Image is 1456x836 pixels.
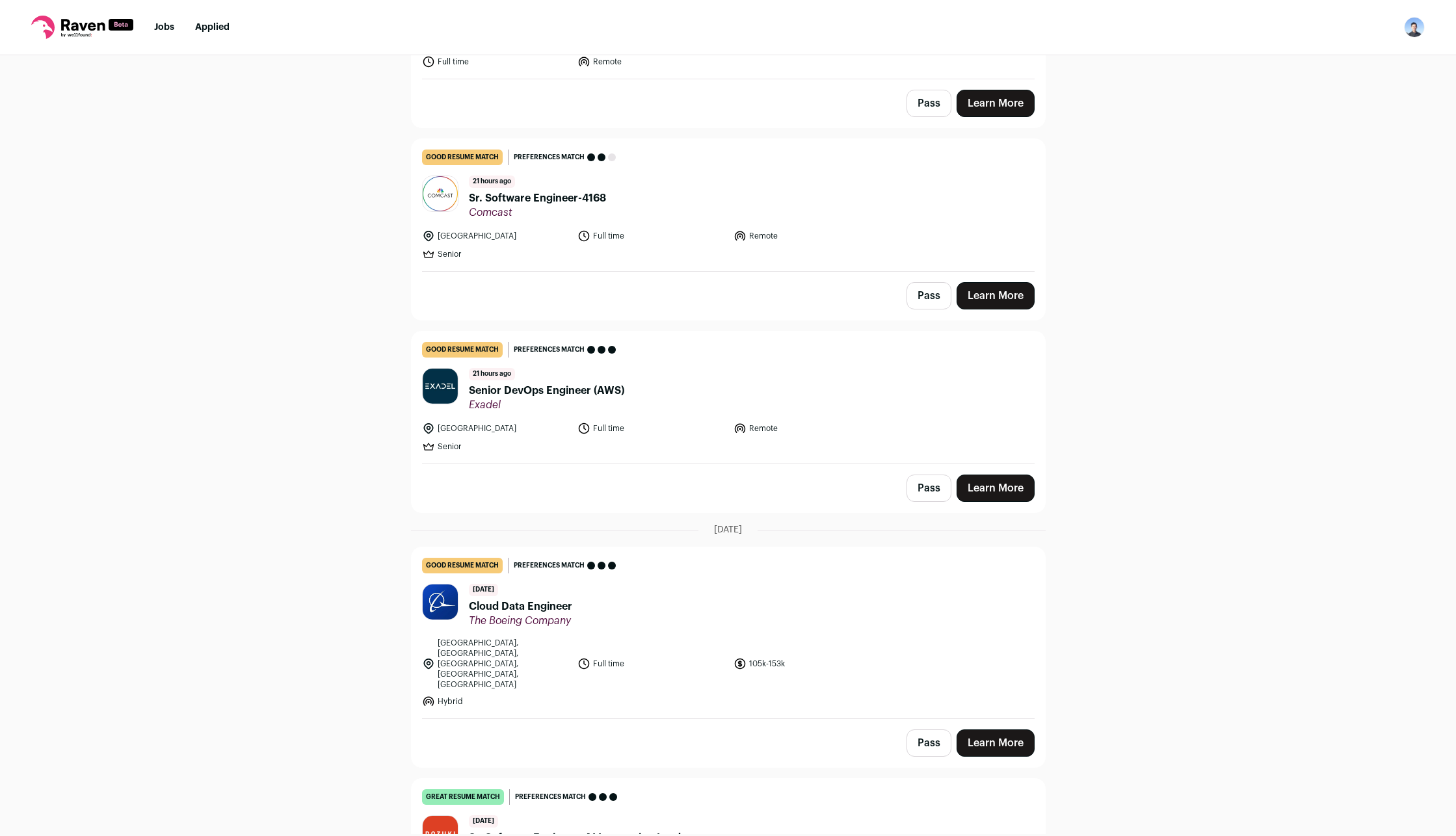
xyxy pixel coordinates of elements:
span: [DATE] [469,815,498,828]
button: Pass [907,729,951,757]
a: Learn More [957,475,1035,502]
button: Pass [907,90,951,117]
div: good resume match [422,558,503,573]
span: [DATE] [714,523,742,536]
li: Hybrid [422,695,570,708]
div: good resume match [422,342,503,358]
span: The Boeing Company [469,614,572,627]
img: 05fe116c8155f646277f3b35f36c6b37db21af6d72b5a65ae4a70d4fa86cf7c6.jpg [423,584,458,620]
span: Preferences match [515,790,586,803]
img: 622fccc1688f93b4f630a449cb94427a83e6a7b20bdf99d0cd2e590872cd73db.jpg [423,369,458,404]
div: great resume match [422,789,504,805]
li: Remote [734,229,882,242]
li: 105k-153k [734,638,882,690]
a: good resume match Preferences match 21 hours ago Senior DevOps Engineer (AWS) Exadel [GEOGRAPHIC_... [412,332,1045,464]
li: Senior [422,248,570,261]
img: 10600165-medium_jpg [1404,17,1425,38]
span: 21 hours ago [469,368,515,380]
li: Full time [422,55,570,68]
span: Preferences match [514,343,585,356]
span: Preferences match [514,151,585,164]
span: Sr. Software Engineer-4168 [469,190,606,206]
img: 2b6aeab970b3189099869cc1ddbd97e67b7c05e38648a67bb7757ac982c53954.jpg [423,176,458,211]
a: good resume match Preferences match [DATE] Cloud Data Engineer The Boeing Company [GEOGRAPHIC_DAT... [412,547,1045,718]
span: [DATE] [469,584,498,596]
button: Pass [907,282,951,309]
a: Applied [195,23,230,32]
span: Cloud Data Engineer [469,599,572,614]
a: Jobs [154,23,174,32]
a: Learn More [957,282,1035,309]
a: Learn More [957,90,1035,117]
li: [GEOGRAPHIC_DATA], [GEOGRAPHIC_DATA], [GEOGRAPHIC_DATA], [GEOGRAPHIC_DATA], [GEOGRAPHIC_DATA] [422,638,570,690]
li: Remote [577,55,726,68]
li: [GEOGRAPHIC_DATA] [422,422,570,435]
span: Comcast [469,206,606,219]
li: Full time [577,229,726,242]
span: Preferences match [514,559,585,572]
li: Senior [422,440,570,453]
div: good resume match [422,150,503,165]
span: Senior DevOps Engineer (AWS) [469,383,624,398]
span: Exadel [469,398,624,411]
button: Pass [907,475,951,502]
li: Full time [577,638,726,690]
li: Remote [734,422,882,435]
a: Learn More [957,729,1035,757]
a: good resume match Preferences match 21 hours ago Sr. Software Engineer-4168 Comcast [GEOGRAPHIC_D... [412,139,1045,271]
button: Open dropdown [1404,17,1425,38]
li: Full time [577,422,726,435]
li: [GEOGRAPHIC_DATA] [422,229,570,242]
span: 21 hours ago [469,176,515,188]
